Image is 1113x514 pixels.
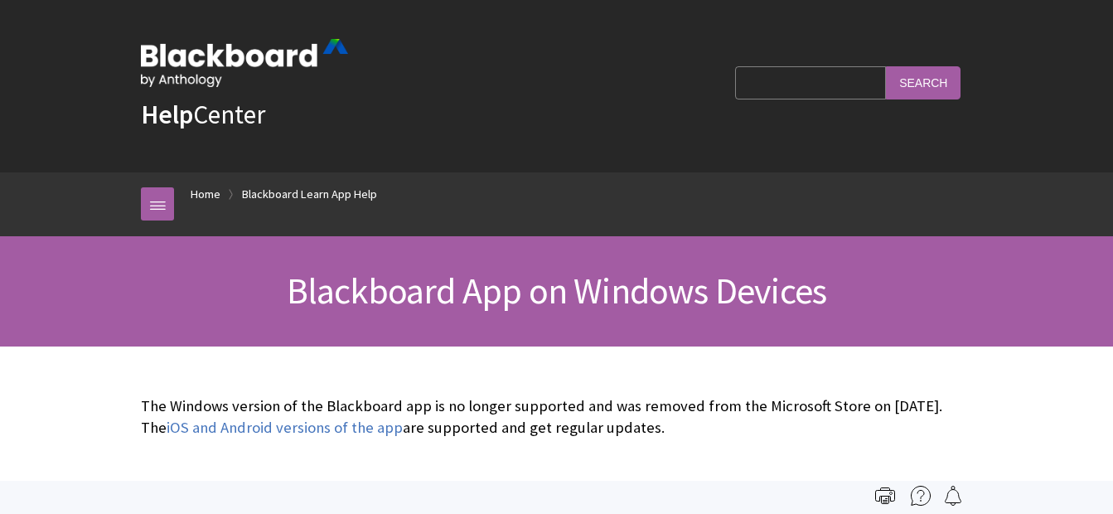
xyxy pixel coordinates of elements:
img: Blackboard by Anthology [141,39,348,87]
a: Home [191,184,220,205]
img: Print [875,486,895,506]
a: Blackboard Learn App Help [242,184,377,205]
img: Follow this page [943,486,963,506]
a: iOS and Android versions of the app [167,418,403,438]
strong: Help [141,98,193,131]
input: Search [886,66,961,99]
a: HelpCenter [141,98,265,131]
span: Blackboard App on Windows Devices [287,268,827,313]
img: More help [911,486,931,506]
p: The Windows version of the Blackboard app is no longer supported and was removed from the Microso... [141,395,972,439]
